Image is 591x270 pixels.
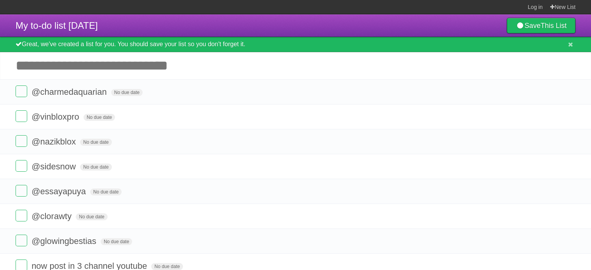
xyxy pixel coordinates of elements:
span: My to-do list [DATE] [16,20,98,31]
label: Done [16,185,27,197]
span: @clorawty [31,211,73,221]
span: No due date [101,238,132,245]
span: No due date [76,213,107,220]
span: @charmedaquarian [31,87,109,97]
span: @glowingbestias [31,236,98,246]
span: No due date [84,114,115,121]
span: No due date [90,188,122,195]
b: This List [540,22,567,30]
span: No due date [80,164,112,171]
label: Done [16,110,27,122]
span: No due date [80,139,112,146]
span: No due date [151,263,183,270]
label: Done [16,85,27,97]
label: Done [16,210,27,221]
span: @vinbloxpro [31,112,81,122]
span: @essayapuya [31,186,88,196]
span: @nazikblox [31,137,78,146]
a: SaveThis List [507,18,575,33]
label: Done [16,235,27,246]
label: Done [16,135,27,147]
span: No due date [111,89,143,96]
span: @sidesnow [31,162,78,171]
label: Done [16,160,27,172]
